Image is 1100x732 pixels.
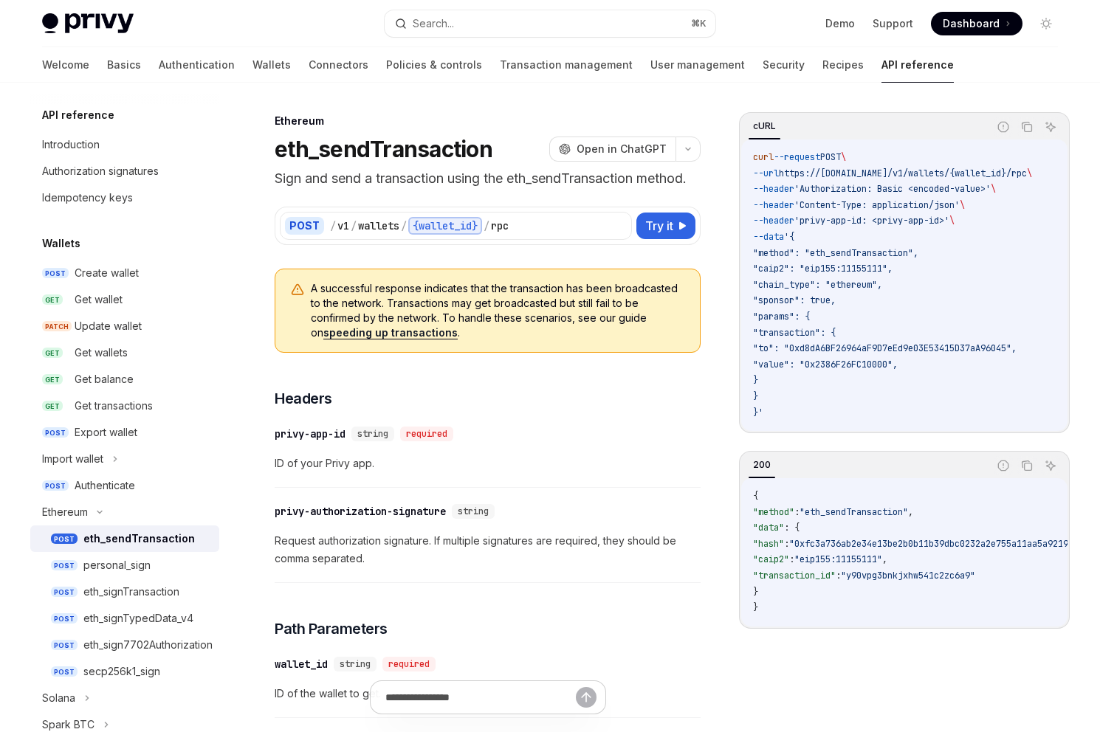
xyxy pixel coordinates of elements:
[774,151,820,163] span: --request
[841,570,975,581] span: "y90vpg3bnkjxhw541c2zc6a9"
[753,199,794,211] span: --header
[51,534,78,545] span: POST
[159,47,235,83] a: Authentication
[51,640,78,651] span: POST
[753,151,774,163] span: curl
[75,477,135,494] div: Authenticate
[753,490,758,502] span: {
[252,47,291,83] a: Wallets
[386,47,482,83] a: Policies & controls
[408,217,482,235] div: {wallet_id}
[401,218,407,233] div: /
[794,506,800,518] span: :
[820,151,841,163] span: POST
[290,283,305,297] svg: Warning
[484,218,489,233] div: /
[30,658,219,685] a: POSTsecp256k1_sign
[30,366,219,393] a: GETGet balance
[753,570,836,581] span: "transaction_id"
[784,538,789,550] span: :
[30,632,219,658] a: POSTeth_sign7702Authorization
[753,215,794,227] span: --header
[83,556,151,574] div: personal_sign
[753,311,810,322] span: "params": {
[330,218,336,233] div: /
[753,601,758,613] span: }
[794,199,960,211] span: 'Content-Type: application/json'
[882,553,887,565] span: ,
[458,505,489,517] span: string
[753,263,893,274] span: "caip2": "eip155:11155111",
[30,552,219,579] a: POSTpersonal_sign
[1017,117,1037,137] button: Copy the contents from the code block
[75,370,134,388] div: Get balance
[311,281,685,340] span: A successful response indicates that the transaction has been broadcasted to the network. Transac...
[30,158,219,184] a: Authorization signatures
[42,235,80,252] h5: Wallets
[83,583,179,601] div: eth_signTransaction
[30,419,219,446] a: POSTExport wallet
[75,344,128,362] div: Get wallets
[789,553,794,565] span: :
[800,506,908,518] span: "eth_sendTransaction"
[42,321,72,332] span: PATCH
[275,618,388,639] span: Path Parameters
[42,450,103,468] div: Import wallet
[1027,168,1032,179] span: \
[83,636,213,654] div: eth_sign7702Authorization
[753,231,784,243] span: --data
[42,189,133,207] div: Idempotency keys
[836,570,841,581] span: :
[275,532,701,567] span: Request authorization signature. If multiple signatures are required, they should be comma separa...
[30,184,219,211] a: Idempotency keys
[42,162,159,180] div: Authorization signatures
[1034,12,1058,35] button: Toggle dark mode
[636,213,695,239] button: Try it
[42,106,114,124] h5: API reference
[275,427,346,441] div: privy-app-id
[30,525,219,552] a: POSTeth_sendTransaction
[42,13,134,34] img: light logo
[42,689,75,707] div: Solana
[42,47,89,83] a: Welcome
[645,217,673,235] span: Try it
[42,480,69,491] span: POST
[794,183,991,195] span: 'Authorization: Basic <encoded-value>'
[949,215,955,227] span: \
[42,374,63,385] span: GET
[83,530,195,548] div: eth_sendTransaction
[275,114,701,128] div: Ethereum
[382,657,436,671] div: required
[753,374,758,386] span: }
[753,168,779,179] span: --url
[51,587,78,598] span: POST
[30,472,219,499] a: POSTAuthenticate
[753,294,836,306] span: "sponsor": true,
[323,326,458,339] a: speeding up transactions
[51,666,78,677] span: POST
[275,455,701,472] span: ID of your Privy app.
[753,342,1017,354] span: "to": "0xd8dA6BF26964aF9D7eEd9e03E53415D37aA96045",
[753,586,758,598] span: }
[75,264,139,282] div: Create wallet
[42,348,63,359] span: GET
[30,260,219,286] a: POSTCreate wallet
[351,218,357,233] div: /
[753,327,836,339] span: "transaction": {
[753,247,918,259] span: "method": "eth_sendTransaction",
[357,428,388,440] span: string
[275,504,446,519] div: privy-authorization-signature
[753,553,789,565] span: "caip2"
[42,268,69,279] span: POST
[30,313,219,339] a: PATCHUpdate wallet
[994,117,1013,137] button: Report incorrect code
[749,117,780,135] div: cURL
[1017,456,1037,475] button: Copy the contents from the code block
[784,522,800,534] span: : {
[577,142,667,156] span: Open in ChatGPT
[275,657,328,671] div: wallet_id
[275,168,701,189] p: Sign and send a transaction using the eth_sendTransaction method.
[83,610,193,627] div: eth_signTypedData_v4
[779,168,1027,179] span: https://[DOMAIN_NAME]/v1/wallets/{wallet_id}/rpc
[285,217,324,235] div: POST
